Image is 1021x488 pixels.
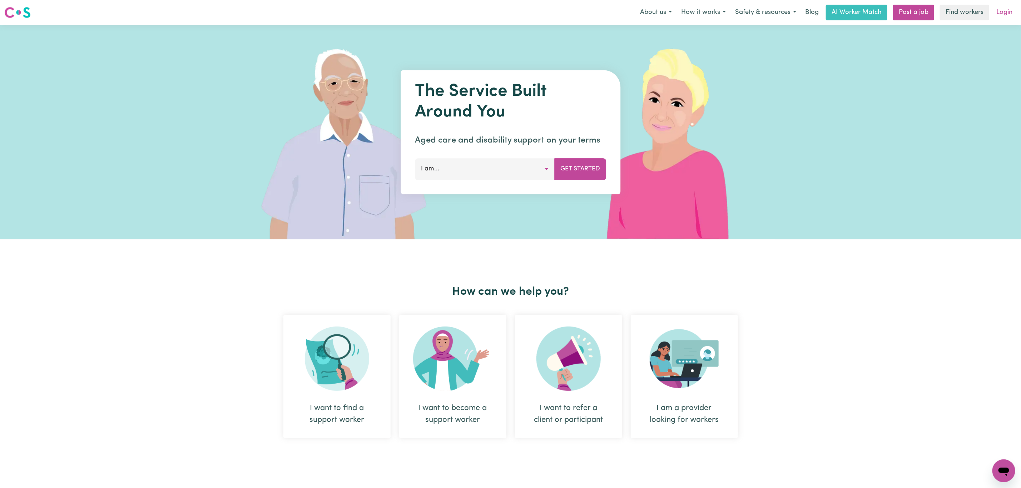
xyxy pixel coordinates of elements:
[635,5,676,20] button: About us
[801,5,823,20] a: Blog
[676,5,730,20] button: How it works
[554,158,606,180] button: Get Started
[416,402,489,426] div: I want to become a support worker
[631,315,738,438] div: I am a provider looking for workers
[4,4,31,21] a: Careseekers logo
[532,402,605,426] div: I want to refer a client or participant
[283,315,391,438] div: I want to find a support worker
[992,5,1017,20] a: Login
[730,5,801,20] button: Safety & resources
[301,402,373,426] div: I want to find a support worker
[415,134,606,147] p: Aged care and disability support on your terms
[4,6,31,19] img: Careseekers logo
[893,5,934,20] a: Post a job
[515,315,622,438] div: I want to refer a client or participant
[399,315,506,438] div: I want to become a support worker
[305,327,369,391] img: Search
[650,327,719,391] img: Provider
[648,402,721,426] div: I am a provider looking for workers
[413,327,492,391] img: Become Worker
[279,285,742,299] h2: How can we help you?
[992,459,1015,482] iframe: Button to launch messaging window, conversation in progress
[415,81,606,123] h1: The Service Built Around You
[536,327,601,391] img: Refer
[940,5,989,20] a: Find workers
[826,5,887,20] a: AI Worker Match
[415,158,555,180] button: I am...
